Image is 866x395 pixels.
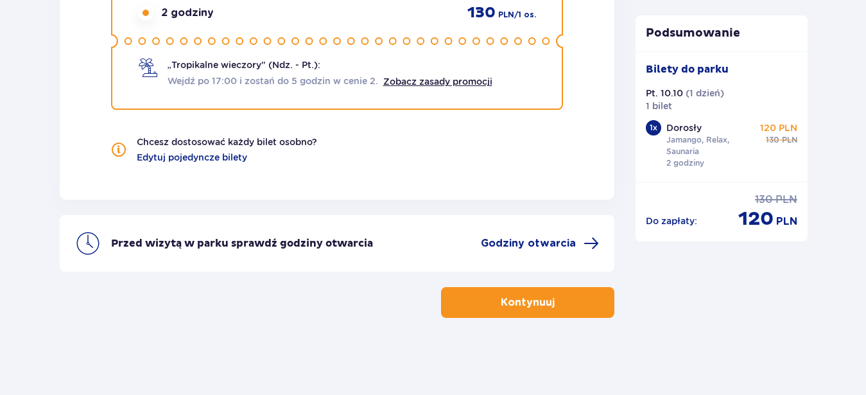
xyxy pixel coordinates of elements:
span: / 1 os. [514,9,536,21]
button: Kontynuuj [441,287,614,318]
span: „Tropikalne wieczory" (Ndz. - Pt.): [168,58,320,71]
p: Bilety do parku [646,62,729,76]
span: Wejdź po 17:00 i zostań do 5 godzin w cenie 2. [168,75,378,87]
a: Zobacz zasady promocji [383,76,492,87]
span: PLN [775,193,797,207]
p: Pt. 10.10 [646,87,683,100]
p: Dorosły [666,121,702,134]
span: 130 [755,193,773,207]
span: PLN [782,134,797,146]
p: 2 godziny [666,157,704,169]
p: Kontynuuj [501,295,555,310]
div: 1 x [646,120,661,136]
p: 1 bilet [646,100,672,112]
p: ( 1 dzień ) [686,87,724,100]
p: Przed wizytą w parku sprawdź godziny otwarcia [111,236,373,250]
p: Do zapłaty : [646,215,697,227]
span: Godziny otwarcia [481,236,576,250]
span: 130 [467,3,496,22]
span: PLN [776,215,797,229]
a: Edytuj pojedyncze bilety [137,151,247,164]
p: 120 PLN [760,121,797,134]
span: 130 [766,134,779,146]
span: 120 [738,207,774,231]
p: Jamango, Relax, Saunaria [666,134,755,157]
a: Godziny otwarcia [481,236,599,251]
p: Podsumowanie [636,26,808,41]
span: 2 godziny [161,6,214,20]
p: Chcesz dostosować każdy bilet osobno? [137,136,317,148]
span: PLN [498,9,514,21]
